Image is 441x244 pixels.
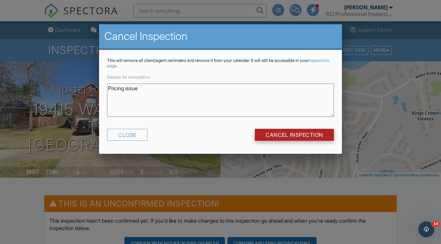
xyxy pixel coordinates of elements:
input: Cancel Inspection [255,129,334,141]
p: This will remove all client/agent reminders and remove it from your calendar. It will still be ac... [107,58,334,69]
span: 10 [432,221,440,227]
div: Close [107,129,147,141]
a: Inspections page [107,58,330,68]
label: Reason for cancelation [107,75,150,80]
h2: Cancel Inspection [104,30,336,43]
iframe: Intercom live chat [418,221,434,237]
